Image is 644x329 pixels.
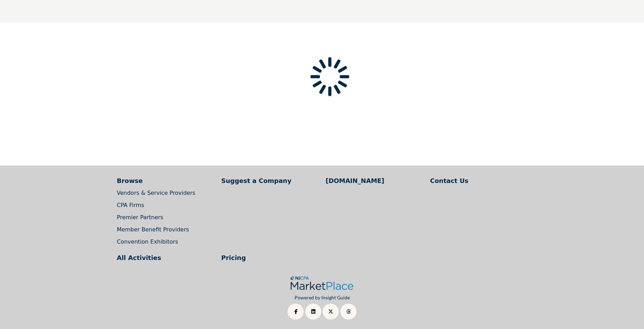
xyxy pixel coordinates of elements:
[305,304,321,320] a: LinkedIn Link
[430,176,527,185] a: Contact Us
[117,238,178,245] a: Convention Exhibitors
[117,190,196,196] a: Vendors & Service Providers
[117,253,214,262] a: All Activities
[221,176,319,185] a: Suggest a Company
[294,294,350,300] a: Powered by Insight Guide
[117,226,189,233] a: Member Benefit Providers
[117,202,144,208] a: CPA Firms
[221,253,319,262] a: Pricing
[288,304,304,320] a: Facebook Link
[340,304,356,320] a: Threads Link
[117,214,163,221] a: Premier Partners
[117,176,214,185] a: Browse
[291,276,353,290] img: No Site Logo
[323,304,339,320] a: Twitter Link
[326,176,423,185] a: [DOMAIN_NAME]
